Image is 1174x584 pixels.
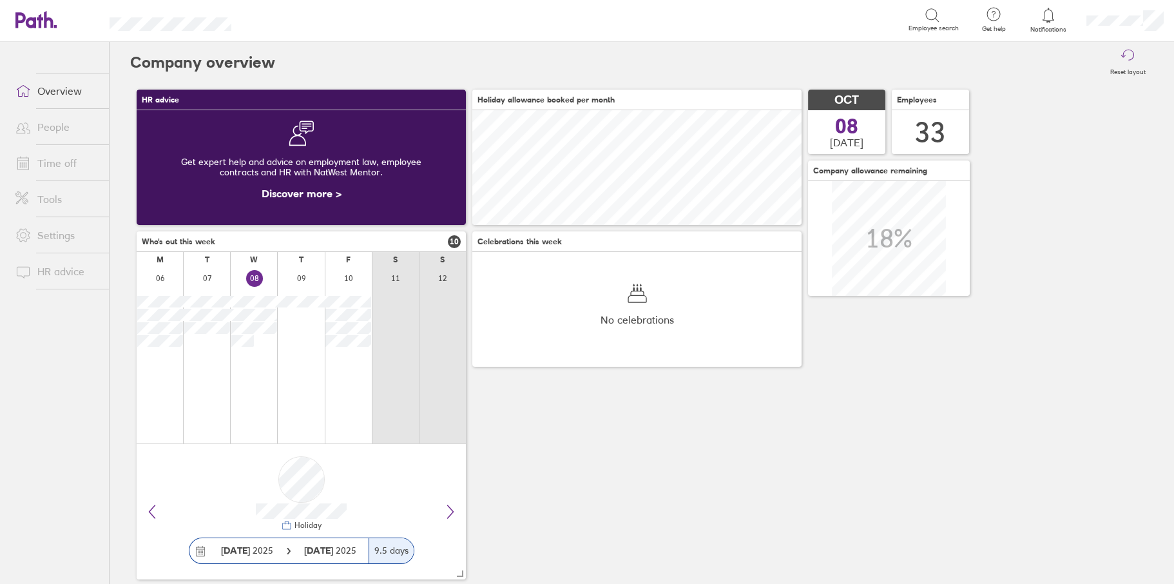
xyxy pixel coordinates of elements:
div: Get expert help and advice on employment law, employee contracts and HR with NatWest Mentor. [147,146,456,188]
span: Who's out this week [142,237,215,246]
a: Tools [5,186,109,212]
span: Notifications [1028,26,1070,34]
div: T [205,255,209,264]
div: M [157,255,164,264]
span: Employee search [909,24,959,32]
span: Celebrations this week [477,237,562,246]
div: F [346,255,351,264]
div: W [250,255,258,264]
label: Reset layout [1102,64,1153,76]
span: Employees [897,95,937,104]
strong: [DATE] [304,545,336,556]
div: 9.5 days [369,538,414,563]
span: 10 [448,235,461,248]
a: Settings [5,222,109,248]
span: Company allowance remaining [813,166,927,175]
span: 2025 [221,545,273,556]
a: Time off [5,150,109,176]
span: Get help [973,25,1015,33]
a: Notifications [1028,6,1070,34]
a: Discover more > [262,187,342,200]
div: S [440,255,445,264]
span: 2025 [304,545,356,556]
div: T [299,255,303,264]
div: S [393,255,398,264]
span: [DATE] [830,137,863,148]
strong: [DATE] [221,545,250,556]
span: HR advice [142,95,179,104]
div: Search [266,14,299,25]
a: Overview [5,78,109,104]
span: No celebrations [601,314,674,326]
span: OCT [834,93,859,107]
div: 33 [915,116,946,149]
span: 08 [835,116,858,137]
a: People [5,114,109,140]
span: Holiday allowance booked per month [477,95,615,104]
div: Holiday [292,521,322,530]
a: HR advice [5,258,109,284]
h2: Company overview [130,42,275,83]
button: Reset layout [1102,42,1153,83]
